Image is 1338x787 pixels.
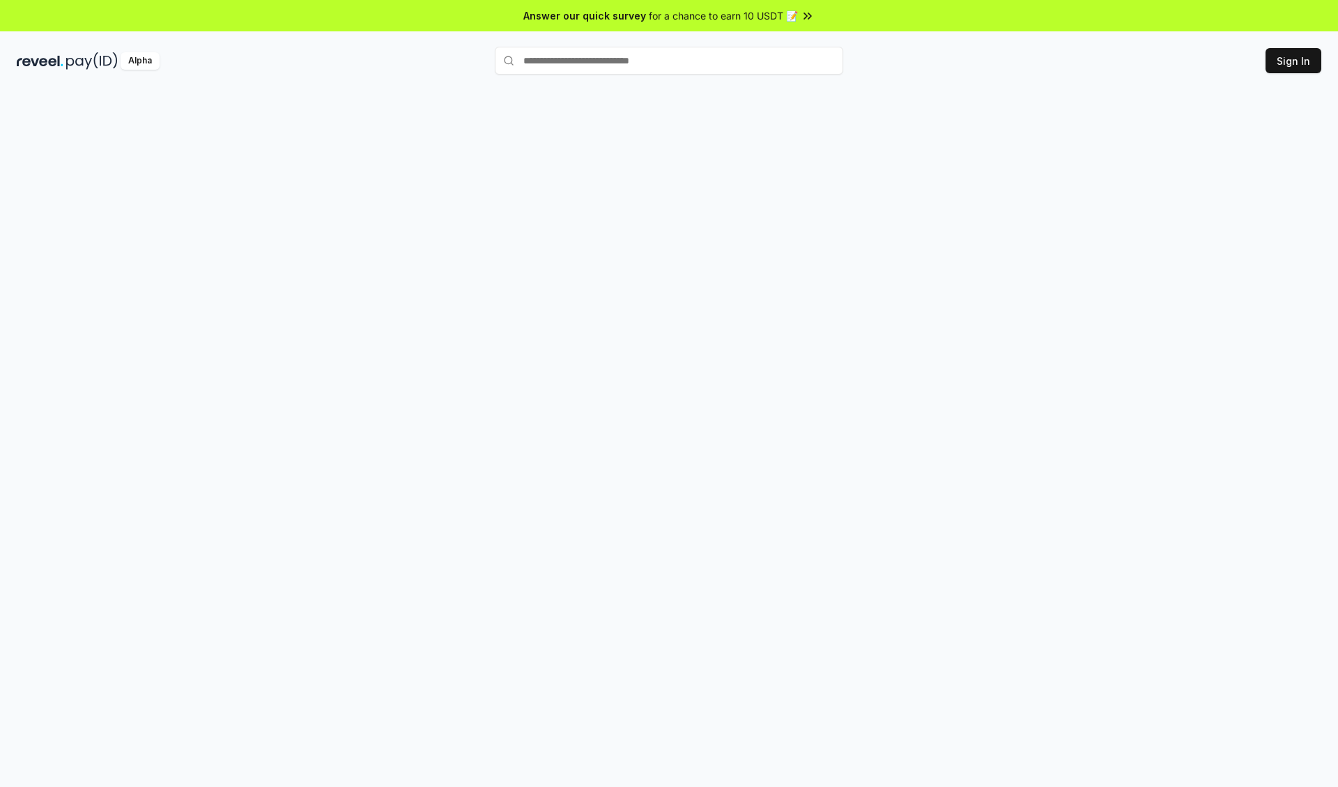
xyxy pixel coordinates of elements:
img: reveel_dark [17,52,63,70]
div: Alpha [121,52,160,70]
span: Answer our quick survey [523,8,646,23]
img: pay_id [66,52,118,70]
button: Sign In [1266,48,1321,73]
span: for a chance to earn 10 USDT 📝 [649,8,798,23]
